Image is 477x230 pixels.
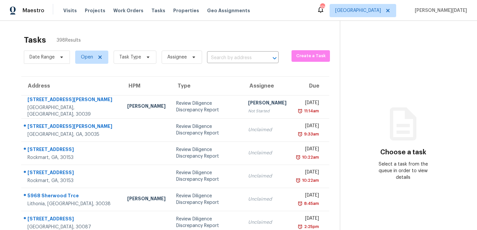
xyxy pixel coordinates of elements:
div: 126 [320,4,325,11]
div: [DATE] [297,215,319,223]
span: Maestro [23,7,44,14]
div: Review Diligence Discrepancy Report [176,100,238,113]
div: [PERSON_NAME] [127,103,166,111]
span: Open [81,54,93,60]
div: Not Started [248,108,287,114]
span: Task Type [119,54,141,60]
div: [GEOGRAPHIC_DATA], [GEOGRAPHIC_DATA], 30039 [27,104,117,118]
div: 8:45am [303,200,319,207]
span: Properties [173,7,199,14]
th: HPM [122,77,171,95]
div: Review Diligence Discrepancy Report [176,146,238,160]
span: Visits [63,7,77,14]
img: Overdue Alarm Icon [295,177,301,184]
span: Geo Assignments [207,7,250,14]
div: Unclaimed [248,127,287,133]
div: [GEOGRAPHIC_DATA], GA, 30035 [27,131,117,138]
img: Overdue Alarm Icon [295,154,301,161]
div: Review Diligence Discrepancy Report [176,170,238,183]
div: 10:22am [301,177,319,184]
div: 9:33am [303,131,319,137]
div: Unclaimed [248,150,287,156]
div: Review Diligence Discrepancy Report [176,123,238,136]
div: Unclaimed [248,196,287,203]
div: [STREET_ADDRESS][PERSON_NAME] [27,123,117,131]
div: 10:22am [301,154,319,161]
span: [PERSON_NAME][DATE] [412,7,467,14]
span: Tasks [151,8,165,13]
div: 11:14am [303,108,319,114]
div: Review Diligence Discrepancy Report [176,216,238,229]
div: [PERSON_NAME] [127,195,166,204]
div: [STREET_ADDRESS][PERSON_NAME] [27,96,117,104]
th: Type [171,77,243,95]
button: Create a Task [291,50,330,62]
span: Work Orders [113,7,143,14]
img: Overdue Alarm Icon [297,223,303,230]
div: [STREET_ADDRESS] [27,215,117,224]
input: Search by address [207,53,260,63]
span: [GEOGRAPHIC_DATA] [335,7,381,14]
span: Date Range [29,54,55,60]
div: Rockmart, GA, 30153 [27,154,117,161]
div: Rockmart, GA, 30153 [27,177,117,184]
div: 5968 Sherwood Trce [27,192,117,201]
h2: Tasks [24,37,46,43]
th: Assignee [243,77,292,95]
span: Assignee [167,54,187,60]
button: Open [270,54,279,63]
div: [DATE] [297,123,319,131]
th: Address [21,77,122,95]
th: Due [292,77,329,95]
div: 2:25pm [303,223,319,230]
img: Overdue Alarm Icon [297,200,303,207]
div: [DATE] [297,192,319,200]
img: Overdue Alarm Icon [297,131,303,137]
img: Overdue Alarm Icon [297,108,303,114]
div: [STREET_ADDRESS] [27,146,117,154]
div: [DATE] [297,146,319,154]
span: Projects [85,7,105,14]
div: Unclaimed [248,219,287,226]
div: [DATE] [297,169,319,177]
div: [STREET_ADDRESS] [27,169,117,177]
div: Unclaimed [248,173,287,179]
span: 398 Results [57,37,81,44]
div: [DATE] [297,99,319,108]
span: Create a Task [295,52,326,60]
div: Review Diligence Discrepancy Report [176,193,238,206]
div: Select a task from the queue in order to view details [372,161,435,181]
h3: Choose a task [380,149,426,156]
div: [PERSON_NAME] [248,99,287,108]
div: Lithonia, [GEOGRAPHIC_DATA], 30038 [27,201,117,207]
